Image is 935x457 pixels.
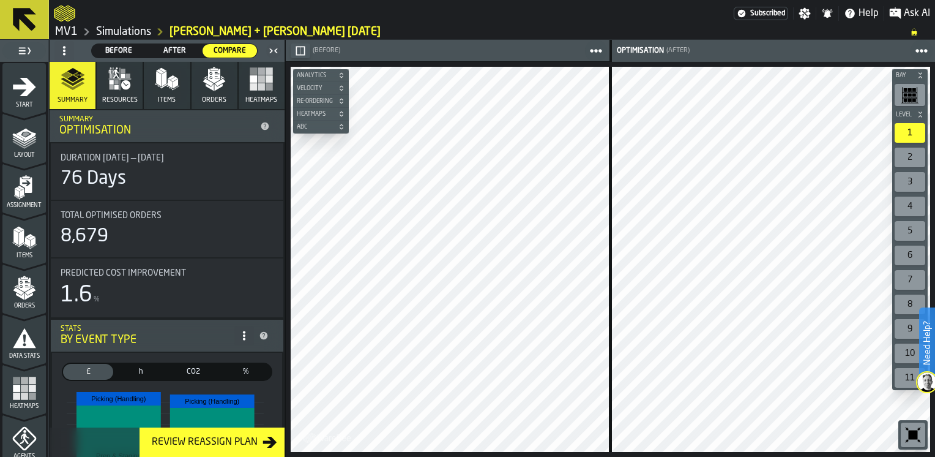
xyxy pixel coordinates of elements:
li: menu Start [2,63,46,112]
span: Orders [2,303,46,309]
a: link-to-/wh/i/3ccf57d1-1e0c-4a81-a3bb-c2011c5f0d50/simulations/6a8a1933-157d-4ac2-a1e9-8b80309162f0 [169,25,381,39]
label: button-toggle-Settings [794,7,816,20]
div: Title [61,211,274,221]
label: Need Help? [920,309,934,377]
div: 3 [895,172,925,192]
span: (After) [666,47,690,55]
div: Optimisation [59,124,255,137]
button: button- [892,69,928,81]
div: button-toolbar-undefined [892,219,928,243]
span: Velocity [294,85,335,92]
div: 6 [895,246,925,265]
span: CO2 [171,366,216,377]
div: 8 [895,295,925,314]
span: Compare [207,45,252,56]
div: 10 [895,344,925,363]
div: 9 [895,319,925,339]
span: Total Optimised Orders [61,211,162,221]
label: button-switch-multi-Cost [62,363,114,381]
li: menu Data Stats [2,314,46,363]
label: button-toggle-Close me [265,43,282,58]
div: 2 [895,148,925,167]
span: Subscribed [750,9,785,18]
a: logo-header [54,2,75,25]
div: button-toolbar-undefined [892,194,928,219]
div: thumb [147,44,202,58]
span: h [118,366,163,377]
div: thumb [63,364,113,380]
span: % [223,366,269,377]
label: button-toggle-Ask AI [884,6,935,21]
a: link-to-/wh/i/3ccf57d1-1e0c-4a81-a3bb-c2011c5f0d50/settings/billing [734,7,788,20]
span: % [94,295,100,304]
div: 11 [895,368,925,388]
div: stat-Predicted Cost Improvement [51,259,283,317]
span: Re-Ordering [294,98,335,105]
span: Duration [DATE] — [DATE] [61,153,164,163]
div: button-toolbar-undefined [892,341,928,366]
span: Ask AI [904,6,930,21]
a: link-to-/wh/i/3ccf57d1-1e0c-4a81-a3bb-c2011c5f0d50 [96,25,151,39]
span: Resources [102,96,138,104]
div: Optimisation [614,47,664,55]
span: Analytics [294,72,335,79]
div: Menu Subscription [734,7,788,20]
nav: Breadcrumb [54,25,930,39]
div: button-toolbar-undefined [892,268,928,292]
button: button- [892,108,928,121]
label: button-switch-multi-Before [91,43,147,58]
span: Predicted Cost Improvement [61,268,186,278]
div: Title [61,268,274,278]
button: button- [293,95,349,107]
span: Layout [2,152,46,159]
span: Heatmaps [2,403,46,410]
div: thumb [116,364,166,380]
span: £ [65,366,111,377]
span: Help [859,6,879,21]
div: button-toolbar-undefined [892,243,928,268]
div: 4 [895,197,925,216]
label: button-toggle-Notifications [816,7,838,20]
div: 7 [895,270,925,290]
span: Before [97,45,141,56]
label: button-toggle-Toggle Full Menu [2,42,46,59]
span: Orders [202,96,226,104]
div: By event type [61,333,234,347]
li: menu Assignment [2,164,46,213]
div: button-toolbar-undefined [892,292,928,317]
label: button-switch-multi-Compare [202,43,258,58]
label: button-switch-multi-CO2 [167,363,220,381]
li: menu Layout [2,113,46,162]
div: 1.6 [61,283,92,308]
div: Title [61,153,274,163]
div: 76 Days [61,168,126,190]
span: Heatmaps [294,111,335,118]
div: 8,679 [61,225,108,247]
li: menu Heatmaps [2,364,46,414]
div: thumb [168,364,218,380]
label: button-toggle-Help [839,6,884,21]
div: Summary [59,115,255,124]
div: button-toolbar-undefined [892,81,928,108]
label: button-switch-multi-After [147,43,203,58]
div: thumb [221,364,271,380]
div: stat-Total Optimised Orders [51,201,283,257]
div: stat-Duration 25/08/2024 — 25/12/2025 [51,143,283,200]
div: button-toolbar-undefined [898,420,928,450]
div: button-toolbar-undefined [892,121,928,145]
span: ABC [294,124,335,130]
div: thumb [92,44,146,58]
span: Level [893,111,914,118]
span: After [152,45,197,56]
button: button- [293,82,349,94]
li: menu Orders [2,264,46,313]
label: button-switch-multi-Time [114,363,167,381]
span: Items [2,252,46,259]
span: (Before) [313,47,340,55]
button: button-Review Reassign Plan [140,428,285,457]
button: button- [293,121,349,133]
button: button- [293,69,349,81]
